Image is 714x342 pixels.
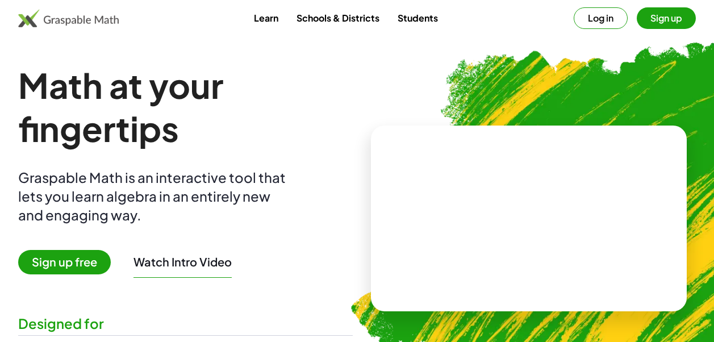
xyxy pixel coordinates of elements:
div: Designed for [18,314,353,333]
h1: Math at your fingertips [18,64,353,150]
div: Graspable Math is an interactive tool that lets you learn algebra in an entirely new and engaging... [18,168,291,224]
button: Log in [574,7,628,29]
a: Students [389,7,447,28]
span: Sign up free [18,250,111,274]
button: Watch Intro Video [133,255,232,269]
button: Sign up [637,7,696,29]
a: Learn [245,7,287,28]
video: What is this? This is dynamic math notation. Dynamic math notation plays a central role in how Gr... [444,176,614,261]
a: Schools & Districts [287,7,389,28]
